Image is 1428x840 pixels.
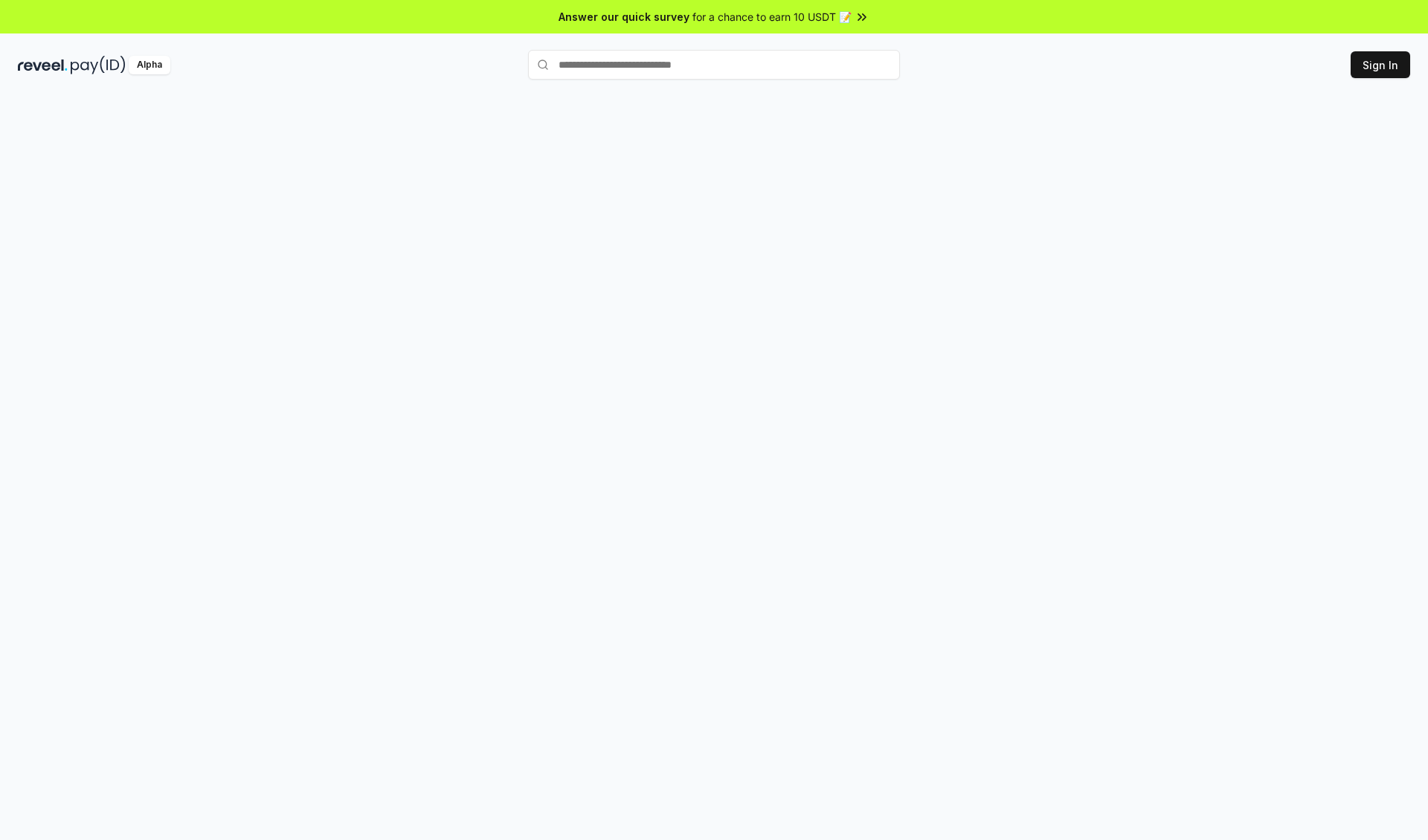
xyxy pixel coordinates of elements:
img: reveel_dark [18,56,68,74]
img: pay_id [71,56,126,74]
span: Answer our quick survey [559,9,689,25]
span: for a chance to earn 10 USDT 📝 [692,9,852,25]
div: Alpha [129,56,170,74]
button: Sign In [1351,51,1410,78]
